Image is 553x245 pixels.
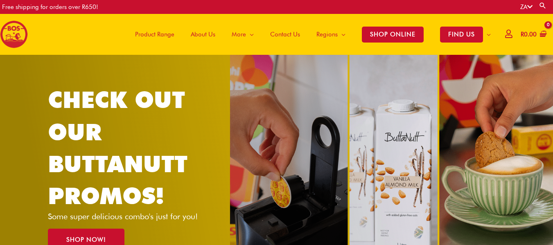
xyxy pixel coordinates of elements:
[520,3,533,11] a: ZA
[521,31,537,38] bdi: 0.00
[521,31,524,38] span: R
[316,22,338,47] span: Regions
[183,14,223,55] a: About Us
[440,27,483,43] span: FIND US
[354,14,432,55] a: SHOP ONLINE
[48,86,187,209] a: CHECK OUT OUR BUTTANUTT PROMOS!
[121,14,499,55] nav: Site Navigation
[519,25,547,44] a: View Shopping Cart, empty
[135,22,174,47] span: Product Range
[270,22,300,47] span: Contact Us
[232,22,246,47] span: More
[362,27,424,43] span: SHOP ONLINE
[66,237,106,243] span: SHOP NOW!
[308,14,354,55] a: Regions
[191,22,215,47] span: About Us
[127,14,183,55] a: Product Range
[262,14,308,55] a: Contact Us
[48,212,212,220] p: Some super delicious combo's just for you!
[223,14,262,55] a: More
[539,2,547,9] a: Search button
